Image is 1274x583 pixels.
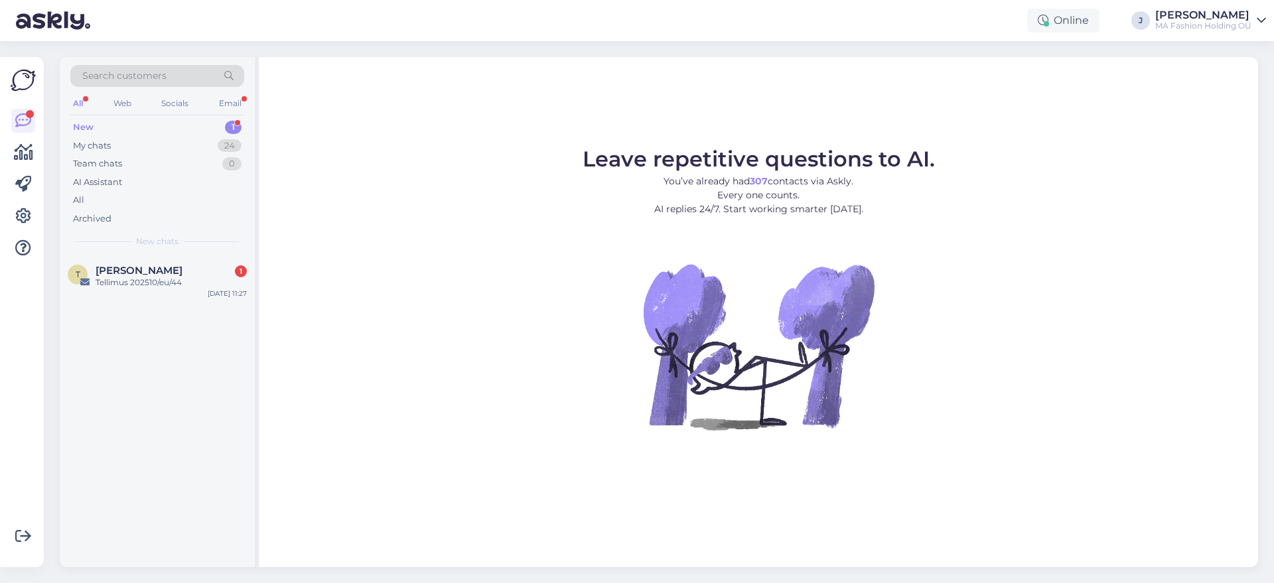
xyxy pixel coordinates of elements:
div: MA Fashion Holding OÜ [1155,21,1251,31]
div: Web [111,95,134,112]
div: [PERSON_NAME] [1155,10,1251,21]
p: You’ve already had contacts via Askly. Every one counts. AI replies 24/7. Start working smarter [... [583,174,935,216]
span: Search customers [82,69,167,83]
span: T [76,269,80,279]
div: 1 [225,121,242,134]
span: New chats [136,235,178,247]
div: My chats [73,139,111,153]
img: No Chat active [639,227,878,466]
span: Leave repetitive questions to AI. [583,146,935,172]
div: [DATE] 11:27 [208,289,247,298]
span: Tiina Leismann [96,265,182,277]
div: Archived [73,212,111,226]
div: New [73,121,94,134]
div: 24 [218,139,242,153]
div: All [73,194,84,207]
div: Socials [159,95,191,112]
div: J [1131,11,1150,30]
div: Tellimus 202510/eu/44 [96,277,247,289]
div: AI Assistant [73,176,122,189]
div: All [70,95,86,112]
a: [PERSON_NAME]MA Fashion Holding OÜ [1155,10,1266,31]
div: Team chats [73,157,122,170]
div: 0 [222,157,242,170]
div: Online [1027,9,1099,32]
div: 1 [235,265,247,277]
b: 307 [750,175,768,187]
img: Askly Logo [11,68,36,93]
div: Email [216,95,244,112]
